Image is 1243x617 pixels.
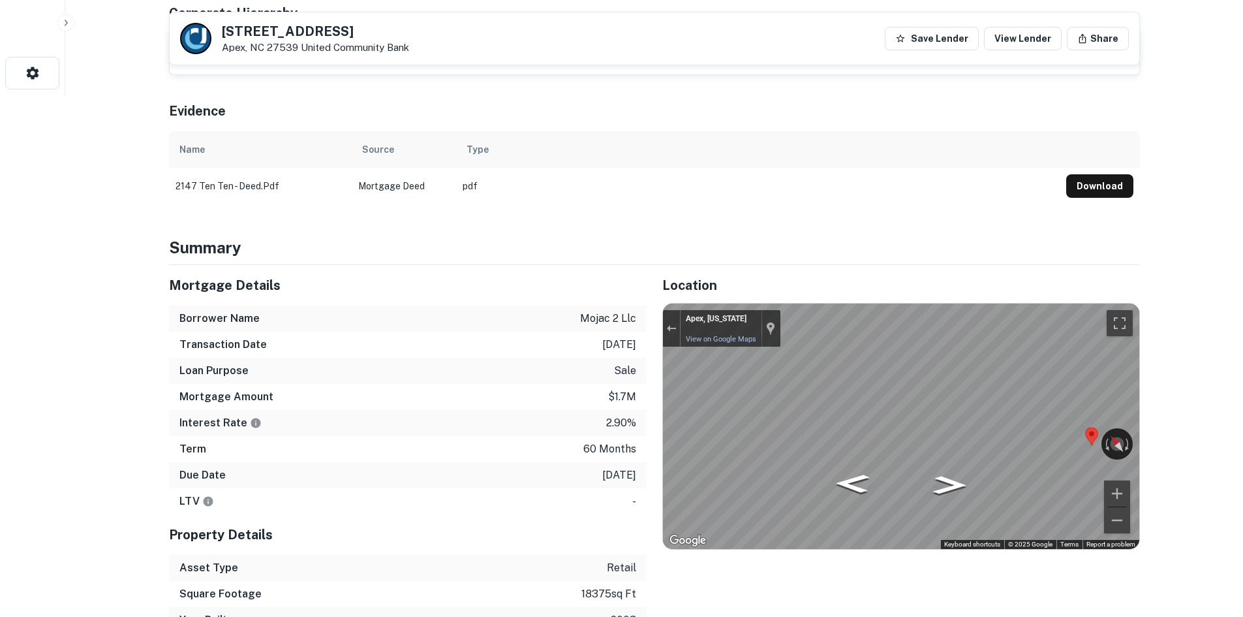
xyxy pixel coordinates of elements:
[766,321,775,336] a: Show location on map
[169,131,1140,204] div: scrollable content
[666,532,709,549] img: Google
[179,560,238,576] h6: Asset Type
[580,311,636,326] p: mojac 2 llc
[169,276,647,295] h5: Mortgage Details
[179,363,249,379] h6: Loan Purpose
[663,304,1139,549] div: Map
[179,494,214,509] h6: LTV
[1107,310,1133,336] button: Toggle fullscreen view
[202,496,214,507] svg: LTVs displayed on the website are for informational purposes only and may be reported incorrectly...
[301,42,409,53] a: United Community Bank
[606,415,636,431] p: 2.90%
[1102,428,1131,460] button: Reset the view
[179,441,206,457] h6: Term
[179,142,205,157] div: Name
[1067,27,1129,50] button: Share
[1066,174,1133,198] button: Download
[352,168,456,204] td: Mortgage Deed
[919,472,981,499] path: Go Southeast
[602,467,636,483] p: [DATE]
[467,142,489,157] div: Type
[602,337,636,353] p: [DATE]
[222,42,409,54] p: Apex, NC 27539
[663,304,1139,549] div: Street View
[1060,541,1079,548] a: Terms (opens in new tab)
[179,415,262,431] h6: Interest Rate
[1008,541,1052,548] span: © 2025 Google
[944,540,1000,549] button: Keyboard shortcuts
[169,3,298,23] h5: Corporate Hierarchy
[608,389,636,405] p: $1.7m
[666,532,709,549] a: Open this area in Google Maps (opens a new window)
[169,101,226,121] h5: Evidence
[663,320,680,338] button: Exit the Street View
[583,441,636,457] p: 60 months
[632,494,636,509] p: -
[686,335,756,343] a: View on Google Maps
[1104,481,1130,507] button: Zoom in
[885,27,979,50] button: Save Lender
[250,417,262,429] svg: The interest rates displayed on the website are for informational purposes only and may be report...
[984,27,1062,50] a: View Lender
[1104,507,1130,533] button: Zoom out
[352,131,456,168] th: Source
[179,311,260,326] h6: Borrower Name
[179,337,267,353] h6: Transaction Date
[614,363,636,379] p: sale
[169,525,647,545] h5: Property Details
[581,586,636,602] p: 18375 sq ft
[222,25,409,38] h5: [STREET_ADDRESS]
[179,586,262,602] h6: Square Footage
[179,389,273,405] h6: Mortgage Amount
[456,168,1060,204] td: pdf
[1101,428,1111,460] button: Rotate counterclockwise
[607,560,636,576] p: retail
[179,467,226,483] h6: Due Date
[1124,428,1133,460] button: Rotate clockwise
[362,142,394,157] div: Source
[686,314,756,324] div: Apex, [US_STATE]
[169,131,352,168] th: Name
[662,276,1140,295] h5: Location
[169,168,352,204] td: 2147 ten ten - deed.pdf
[456,131,1060,168] th: Type
[821,470,883,498] path: Go Northwest
[1086,541,1135,548] a: Report a problem
[1178,513,1243,575] iframe: Chat Widget
[169,236,1140,259] h4: Summary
